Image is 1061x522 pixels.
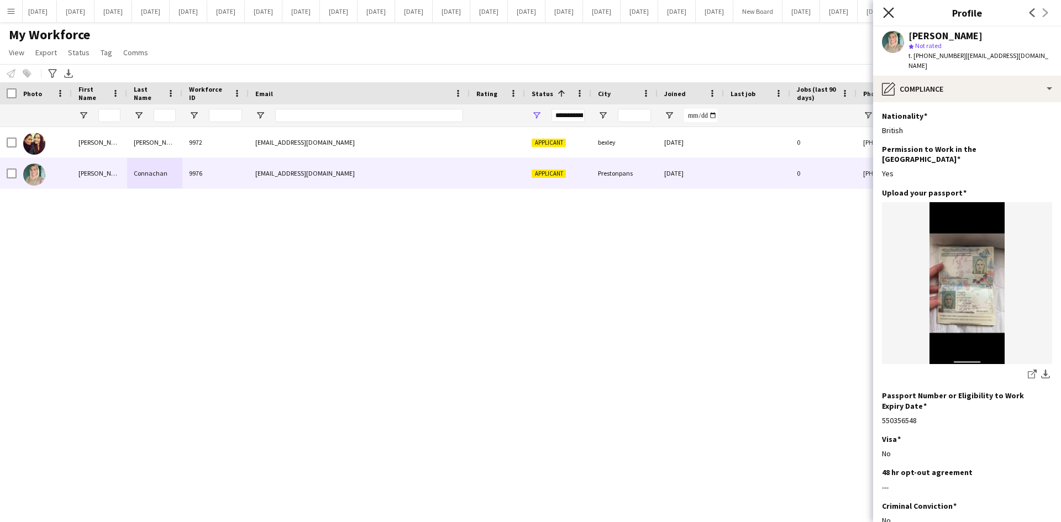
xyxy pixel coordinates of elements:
div: Prestonpans [591,158,658,188]
button: [DATE] [658,1,696,22]
h3: Visa [882,434,901,444]
button: [DATE] [433,1,470,22]
span: t. [PHONE_NUMBER] [908,51,966,60]
div: [DATE] [658,158,724,188]
div: [DATE] [658,127,724,157]
img: IMG_0340.png [882,202,1052,364]
button: Open Filter Menu [532,110,542,120]
span: Last Name [134,85,162,102]
span: Status [68,48,90,57]
button: [DATE] [395,1,433,22]
img: Ashley Foreman [23,133,45,155]
span: Applicant [532,139,566,147]
button: Open Filter Menu [664,110,674,120]
input: Joined Filter Input [684,109,717,122]
button: Open Filter Menu [598,110,608,120]
button: [DATE] [207,1,245,22]
button: [DATE] [545,1,583,22]
button: Open Filter Menu [255,110,265,120]
h3: Criminal Conviction [882,501,957,511]
h3: Passport Number or Eligibility to Work Expiry Date [882,391,1043,410]
div: No [882,449,1052,458]
h3: Permission to Work in the [GEOGRAPHIC_DATA] [882,144,1043,164]
span: | [EMAIL_ADDRESS][DOMAIN_NAME] [908,51,1048,70]
button: Open Filter Menu [189,110,199,120]
input: Last Name Filter Input [154,109,176,122]
div: [PERSON_NAME] [908,31,983,41]
input: First Name Filter Input [98,109,120,122]
div: Connachan [127,158,182,188]
div: [PERSON_NAME] [72,158,127,188]
input: Workforce ID Filter Input [209,109,242,122]
span: Rating [476,89,497,98]
button: [DATE] [508,1,545,22]
span: Email [255,89,273,98]
button: [DATE] [621,1,658,22]
div: [EMAIL_ADDRESS][DOMAIN_NAME] [249,158,470,188]
button: [DATE] [170,1,207,22]
span: Export [35,48,57,57]
button: [DATE] [57,1,94,22]
span: Joined [664,89,686,98]
app-action-btn: Export XLSX [62,67,75,80]
button: [DATE] [19,1,57,22]
div: [PHONE_NUMBER] [857,158,998,188]
button: [DATE] [858,1,895,22]
div: British [882,125,1052,135]
button: [DATE] [94,1,132,22]
div: --- [882,482,1052,492]
img: Erin Connachan [23,164,45,186]
span: Not rated [915,41,942,50]
span: Tag [101,48,112,57]
button: [DATE] [245,1,282,22]
app-action-btn: Advanced filters [46,67,59,80]
h3: Upload your passport [882,188,967,198]
div: 0 [790,127,857,157]
span: Applicant [532,170,566,178]
button: [DATE] [820,1,858,22]
span: Phone [863,89,883,98]
button: Open Filter Menu [134,110,144,120]
button: [DATE] [320,1,358,22]
span: First Name [78,85,107,102]
div: Compliance [873,76,1061,102]
button: [DATE] [583,1,621,22]
span: View [9,48,24,57]
span: City [598,89,611,98]
input: Email Filter Input [275,109,463,122]
a: Comms [119,45,153,60]
span: Comms [123,48,148,57]
a: View [4,45,29,60]
a: Status [64,45,94,60]
div: 9976 [182,158,249,188]
input: City Filter Input [618,109,651,122]
span: Jobs (last 90 days) [797,85,837,102]
a: Tag [96,45,117,60]
h3: Nationality [882,111,927,121]
span: Status [532,89,553,98]
button: [DATE] [132,1,170,22]
div: Yes [882,168,1052,178]
span: Last job [731,89,755,98]
button: Open Filter Menu [863,110,873,120]
div: 550356548 [882,415,1052,425]
button: [DATE] [470,1,508,22]
div: 9972 [182,127,249,157]
a: Export [31,45,61,60]
button: [DATE] [282,1,320,22]
div: bexley [591,127,658,157]
button: [DATE] [782,1,820,22]
div: [PERSON_NAME] [72,127,127,157]
button: [DATE] [696,1,733,22]
div: 0 [790,158,857,188]
h3: 48 hr opt-out agreement [882,467,973,477]
div: [EMAIL_ADDRESS][DOMAIN_NAME] [249,127,470,157]
button: Open Filter Menu [78,110,88,120]
span: Photo [23,89,42,98]
span: Workforce ID [189,85,229,102]
div: [PERSON_NAME] [127,127,182,157]
div: [PHONE_NUMBER] [857,127,998,157]
button: New Board [733,1,782,22]
button: [DATE] [358,1,395,22]
h3: Profile [873,6,1061,20]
